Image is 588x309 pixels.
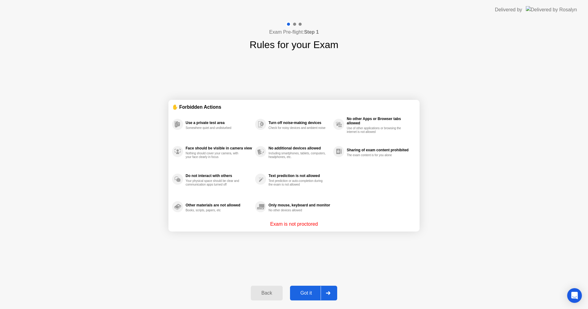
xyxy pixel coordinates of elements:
[251,286,282,300] button: Back
[269,152,326,159] div: Including smartphones, tablets, computers, headphones, etc.
[347,148,413,152] div: Sharing of exam content prohibited
[269,121,330,125] div: Turn off noise-making devices
[269,174,330,178] div: Text prediction is not allowed
[269,146,330,150] div: No additional devices allowed
[526,6,577,13] img: Delivered by Rosalyn
[347,153,405,157] div: The exam content is for you alone
[495,6,522,13] div: Delivered by
[253,290,281,296] div: Back
[186,146,252,150] div: Face should be visible in camera view
[186,121,252,125] div: Use a private test area
[269,203,330,207] div: Only mouse, keyboard and monitor
[186,174,252,178] div: Do not interact with others
[172,104,416,111] div: ✋ Forbidden Actions
[290,286,337,300] button: Got it
[269,126,326,130] div: Check for noisy devices and ambient noise
[186,126,243,130] div: Somewhere quiet and undisturbed
[186,152,243,159] div: Nothing should cover your camera, with your face clearly in focus
[270,220,318,228] p: Exam is not proctored
[269,28,319,36] h4: Exam Pre-flight:
[304,29,319,35] b: Step 1
[292,290,321,296] div: Got it
[269,209,326,212] div: No other devices allowed
[567,288,582,303] div: Open Intercom Messenger
[347,117,413,125] div: No other Apps or Browser tabs allowed
[186,203,252,207] div: Other materials are not allowed
[269,179,326,187] div: Text prediction or auto-completion during the exam is not allowed
[250,37,338,52] h1: Rules for your Exam
[347,126,405,134] div: Use of other applications or browsing the internet is not allowed
[186,209,243,212] div: Books, scripts, papers, etc
[186,179,243,187] div: Your physical space should be clear and communication apps turned off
